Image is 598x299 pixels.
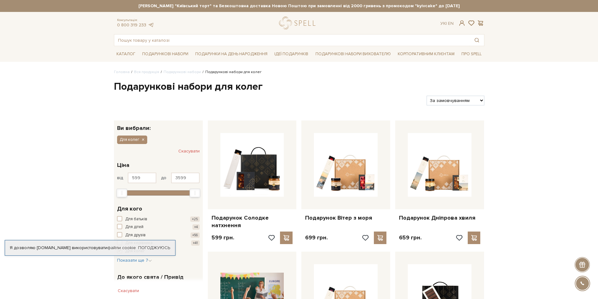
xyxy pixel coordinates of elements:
[395,49,457,59] a: Корпоративним клієнтам
[470,35,484,46] button: Пошук товару у каталозі
[161,175,166,181] span: до
[117,232,200,238] button: Для друзів +56
[117,161,129,169] span: Ціна
[120,137,139,142] span: Для колег
[117,216,200,222] button: Для батьків +25
[114,49,138,59] a: Каталог
[193,49,270,59] a: Подарунки на День народження
[138,245,170,251] a: Погоджуюсь
[440,21,454,26] div: Ук
[279,17,318,29] a: logo
[201,69,261,75] li: Подарункові набори для колег
[5,245,175,251] div: Я дозволяю [DOMAIN_NAME] використовувати
[192,224,200,230] span: +4
[114,80,484,93] h1: Подарункові набори для колег
[117,258,152,263] span: Показати ще 7
[114,70,130,74] a: Головна
[128,173,156,183] input: Ціна
[117,205,142,213] span: Для кого
[446,21,447,26] span: |
[190,216,200,222] span: +25
[114,286,143,296] button: Скасувати
[117,18,154,22] span: Консультація:
[399,234,422,241] p: 659 грн.
[191,240,200,246] span: +41
[212,234,234,241] p: 599 грн.
[148,22,154,28] a: telegram
[134,70,159,74] a: Вся продукція
[117,175,123,181] span: від
[140,49,191,59] a: Подарункові набори
[190,189,200,197] div: Max
[114,120,203,131] div: Ви вибрали:
[116,189,127,197] div: Min
[125,216,147,222] span: Для батьків
[272,49,311,59] a: Ідеї подарунків
[459,49,484,59] a: Про Spell
[313,49,393,59] a: Подарункові набори вихователю
[114,3,484,9] strong: [PERSON_NAME] "Київський торт" та Безкоштовна доставка Новою Поштою при замовленні від 2000 гриве...
[117,22,146,28] a: 0 800 319 233
[305,214,386,222] a: Подарунок Вітер з моря
[117,257,152,264] button: Показати ще 7
[171,173,200,183] input: Ціна
[399,214,480,222] a: Подарунок Дніпрова хвиля
[164,70,201,74] a: Подарункові набори
[448,21,454,26] a: En
[125,224,143,230] span: Для дітей
[212,214,293,229] a: Подарунок Солодке натхнення
[117,136,147,144] button: Для колег
[125,232,146,238] span: Для друзів
[107,245,136,250] a: файли cookie
[178,146,200,156] button: Скасувати
[114,35,470,46] input: Пошук товару у каталозі
[191,232,200,238] span: +56
[117,224,200,230] button: Для дітей +4
[305,234,328,241] p: 699 грн.
[117,273,184,281] span: До якого свята / Привід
